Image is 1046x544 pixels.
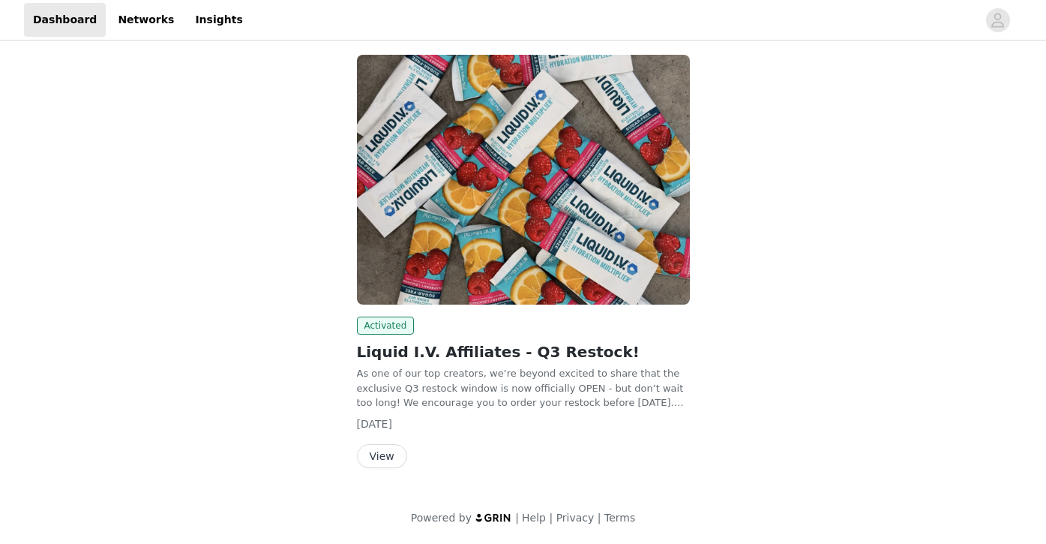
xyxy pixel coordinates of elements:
span: Activated [357,317,415,335]
div: avatar [991,8,1005,32]
a: Dashboard [24,3,106,37]
span: | [549,512,553,524]
img: logo [475,512,512,522]
a: View [357,451,407,462]
span: | [598,512,601,524]
a: Help [522,512,546,524]
a: Networks [109,3,183,37]
p: As one of our top creators, we’re beyond excited to share that the exclusive Q3 restock window is... [357,366,690,410]
span: [DATE] [357,418,392,430]
span: | [515,512,519,524]
a: Privacy [556,512,595,524]
img: Liquid I.V. [357,55,690,305]
a: Terms [604,512,635,524]
a: Insights [186,3,251,37]
span: Powered by [411,512,472,524]
button: View [357,444,407,468]
h2: Liquid I.V. Affiliates - Q3 Restock! [357,341,690,363]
